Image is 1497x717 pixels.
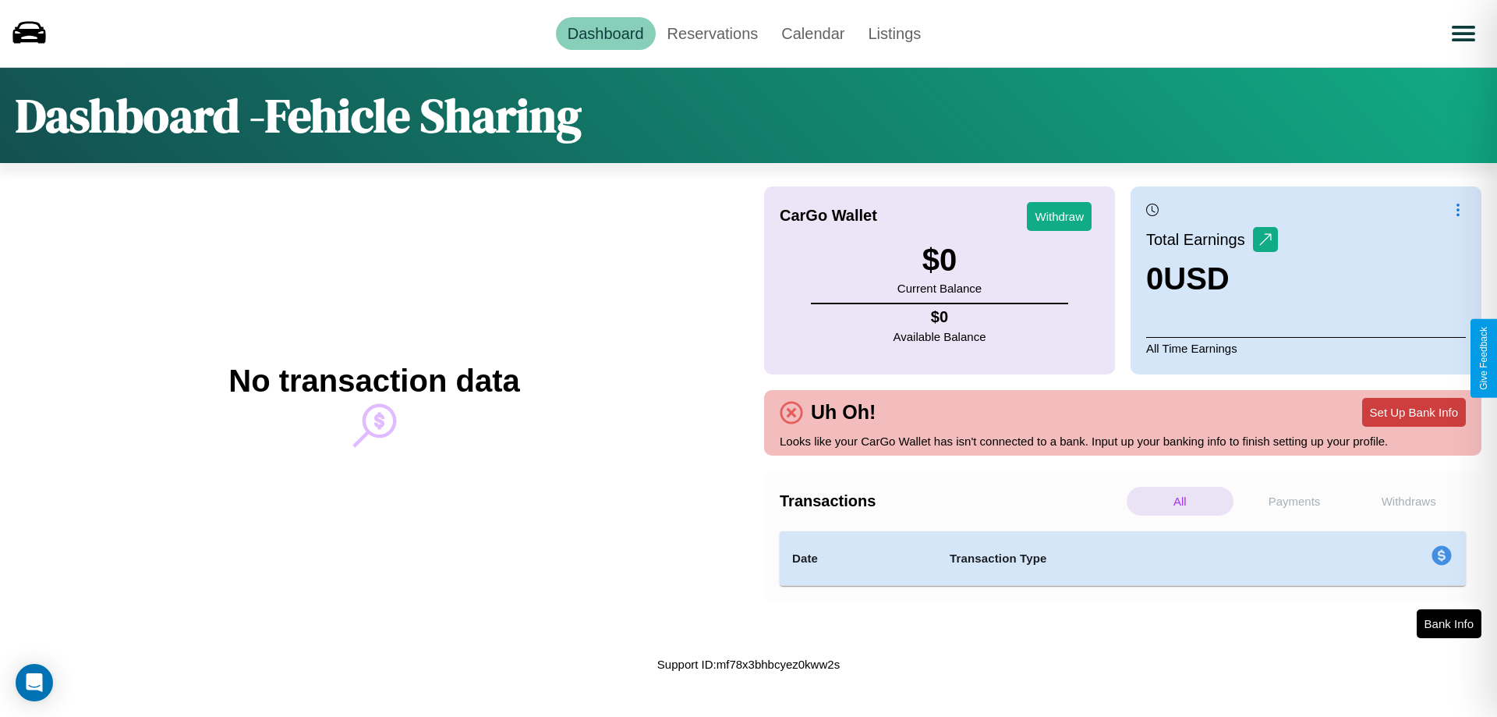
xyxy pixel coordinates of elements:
[792,549,925,568] h4: Date
[897,278,982,299] p: Current Balance
[1027,202,1092,231] button: Withdraw
[950,549,1304,568] h4: Transaction Type
[1146,337,1466,359] p: All Time Earnings
[228,364,519,399] h2: No transaction data
[894,326,986,347] p: Available Balance
[803,401,883,424] h4: Uh Oh!
[780,531,1466,586] table: simple table
[1442,12,1485,55] button: Open menu
[1241,487,1348,516] p: Payments
[894,308,986,326] h4: $ 0
[897,243,982,278] h3: $ 0
[780,431,1466,452] p: Looks like your CarGo Wallet has isn't connected to a bank. Input up your banking info to finish ...
[16,664,53,701] div: Open Intercom Messenger
[780,207,877,225] h4: CarGo Wallet
[656,17,770,50] a: Reservations
[1146,261,1278,296] h3: 0 USD
[780,492,1123,510] h4: Transactions
[1127,487,1233,516] p: All
[1362,398,1466,427] button: Set Up Bank Info
[770,17,856,50] a: Calendar
[1146,225,1253,254] p: Total Earnings
[657,654,840,675] p: Support ID: mf78x3bhbcyez0kww2s
[1478,327,1489,390] div: Give Feedback
[1417,609,1481,638] button: Bank Info
[556,17,656,50] a: Dashboard
[1355,487,1462,516] p: Withdraws
[856,17,933,50] a: Listings
[16,83,582,147] h1: Dashboard - Fehicle Sharing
